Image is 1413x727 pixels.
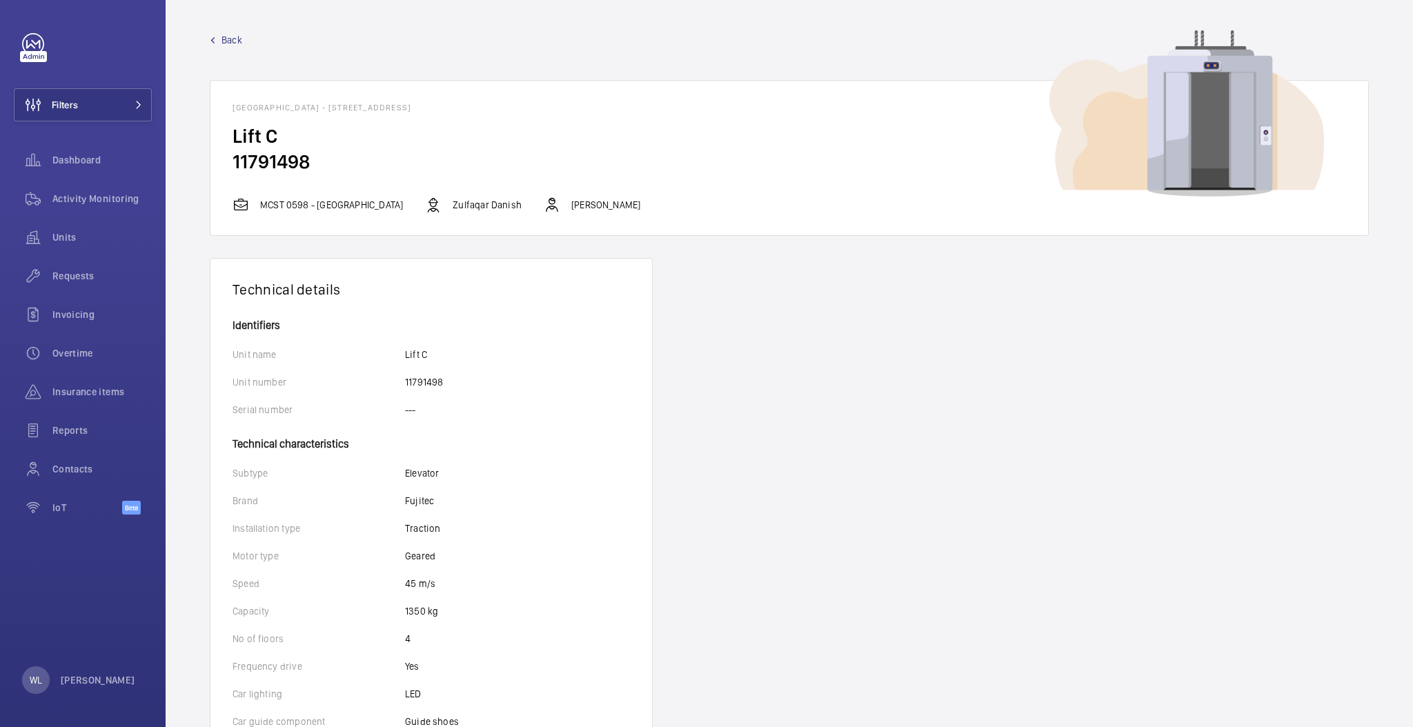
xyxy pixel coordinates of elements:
[52,230,152,244] span: Units
[14,88,152,121] button: Filters
[405,659,419,673] p: Yes
[233,521,405,535] p: Installation type
[61,673,135,687] p: [PERSON_NAME]
[571,198,640,212] p: [PERSON_NAME]
[233,320,630,331] h4: Identifiers
[233,549,405,563] p: Motor type
[233,430,630,450] h4: Technical characteristics
[221,33,242,47] span: Back
[30,673,42,687] p: WL
[233,103,1346,112] h1: [GEOGRAPHIC_DATA] - [STREET_ADDRESS]
[405,604,438,618] p: 1350 kg
[405,494,434,508] p: Fujitec
[52,346,152,360] span: Overtime
[52,462,152,476] span: Contacts
[233,123,1346,149] h2: Lift C
[233,604,405,618] p: Capacity
[52,385,152,399] span: Insurance items
[453,198,522,212] p: Zulfaqar Danish
[405,687,422,701] p: LED
[233,403,405,417] p: Serial number
[405,549,435,563] p: Geared
[405,403,416,417] p: ---
[233,281,630,298] h1: Technical details
[233,149,1346,175] h2: 11791498
[233,466,405,480] p: Subtype
[233,375,405,389] p: Unit number
[260,198,403,212] p: MCST 0598 - ​[GEOGRAPHIC_DATA]
[405,632,411,646] p: 4
[233,577,405,590] p: Speed
[233,632,405,646] p: No of floors
[1049,30,1324,197] img: device image
[405,466,439,480] p: Elevator
[405,348,427,361] p: Lift C
[52,424,152,437] span: Reports
[233,348,405,361] p: Unit name
[52,501,122,515] span: IoT
[233,494,405,508] p: Brand
[52,269,152,283] span: Requests
[233,687,405,701] p: Car lighting
[52,98,78,112] span: Filters
[52,153,152,167] span: Dashboard
[405,577,435,590] p: 45 m/s
[122,501,141,515] span: Beta
[52,308,152,321] span: Invoicing
[233,659,405,673] p: Frequency drive
[52,192,152,206] span: Activity Monitoring
[405,375,443,389] p: 11791498
[405,521,440,535] p: Traction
